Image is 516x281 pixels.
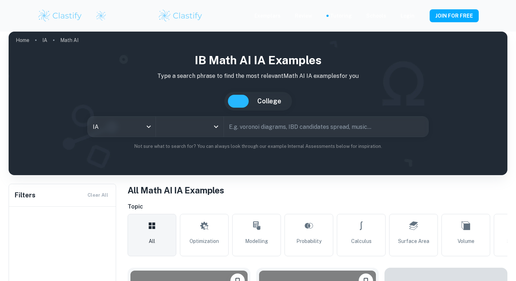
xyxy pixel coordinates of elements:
p: Exemplars [254,12,281,20]
span: All [149,237,155,245]
h6: Filters [15,190,35,200]
button: Search [417,124,423,130]
h6: Topic [128,202,507,211]
a: Tutoring [330,12,352,20]
h1: All Math AI IA Examples [128,184,507,197]
span: Calculus [351,237,372,245]
p: Type a search phrase to find the most relevant Math AI IA examples for you [14,72,502,80]
button: Open [211,122,221,132]
button: JOIN FOR FREE [430,9,479,22]
img: Clastify logo [96,10,106,21]
span: Modelling [245,237,268,245]
span: Optimization [190,237,219,245]
h1: IB Math AI IA examples [14,52,502,69]
p: Math AI [60,36,78,44]
a: Schools [366,12,386,20]
a: Home [16,35,29,45]
div: IA [88,117,156,137]
a: Login [401,12,415,20]
button: IB [228,95,249,108]
p: Not sure what to search for? You can always look through our example Internal Assessments below f... [14,143,502,150]
span: Probability [296,237,321,245]
a: Clastify logo [91,10,106,21]
img: Clastify logo [158,9,203,23]
button: College [250,95,288,108]
span: Surface Area [398,237,429,245]
span: Volume [458,237,474,245]
a: IA [42,35,47,45]
img: Clastify logo [37,9,83,23]
button: Help and Feedback [420,14,424,18]
p: Review [295,12,312,20]
img: profile cover [9,32,507,175]
input: E.g. voronoi diagrams, IBD candidates spread, music... [224,117,415,137]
